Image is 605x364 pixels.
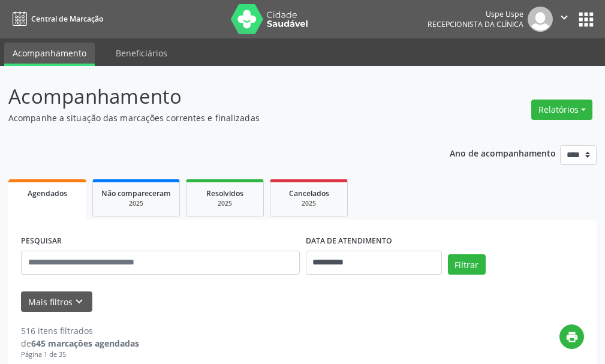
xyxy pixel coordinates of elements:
[8,9,103,29] a: Central de Marcação
[531,100,592,120] button: Relatórios
[21,337,139,350] div: de
[8,112,420,124] p: Acompanhe a situação das marcações correntes e finalizadas
[553,7,576,32] button: 
[558,11,571,24] i: 
[576,9,597,30] button: apps
[73,295,86,308] i: keyboard_arrow_down
[28,188,67,198] span: Agendados
[107,43,176,64] a: Beneficiários
[559,324,584,349] button: print
[206,188,243,198] span: Resolvidos
[4,43,95,66] a: Acompanhamento
[31,14,103,24] span: Central de Marcação
[21,324,139,337] div: 516 itens filtrados
[21,350,139,360] div: Página 1 de 35
[528,7,553,32] img: img
[428,9,523,19] div: Uspe Uspe
[21,291,92,312] button: Mais filtroskeyboard_arrow_down
[279,199,339,208] div: 2025
[8,82,420,112] p: Acompanhamento
[31,338,139,349] strong: 645 marcações agendadas
[101,188,171,198] span: Não compareceram
[448,254,486,275] button: Filtrar
[289,188,329,198] span: Cancelados
[428,19,523,29] span: Recepcionista da clínica
[565,330,579,344] i: print
[21,232,62,251] label: PESQUISAR
[101,199,171,208] div: 2025
[306,232,392,251] label: DATA DE ATENDIMENTO
[195,199,255,208] div: 2025
[450,145,556,160] p: Ano de acompanhamento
